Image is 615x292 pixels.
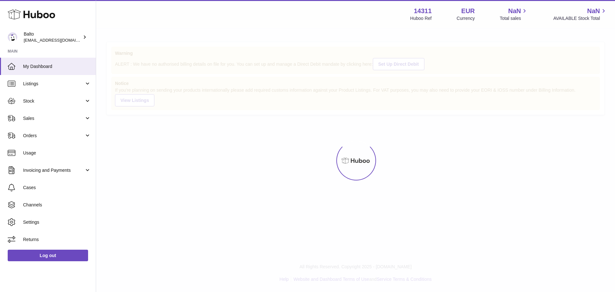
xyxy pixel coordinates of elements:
[24,38,94,43] span: [EMAIL_ADDRESS][DOMAIN_NAME]
[23,150,91,156] span: Usage
[23,167,84,173] span: Invoicing and Payments
[8,32,17,42] img: internalAdmin-14311@internal.huboo.com
[23,115,84,121] span: Sales
[461,7,475,15] strong: EUR
[508,7,521,15] span: NaN
[23,98,84,104] span: Stock
[587,7,600,15] span: NaN
[500,7,528,21] a: NaN Total sales
[553,15,607,21] span: AVAILABLE Stock Total
[23,219,91,225] span: Settings
[23,133,84,139] span: Orders
[410,15,432,21] div: Huboo Ref
[23,63,91,70] span: My Dashboard
[23,237,91,243] span: Returns
[414,7,432,15] strong: 14311
[23,202,91,208] span: Channels
[24,31,81,43] div: Balto
[23,185,91,191] span: Cases
[457,15,475,21] div: Currency
[553,7,607,21] a: NaN AVAILABLE Stock Total
[8,250,88,261] a: Log out
[23,81,84,87] span: Listings
[500,15,528,21] span: Total sales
